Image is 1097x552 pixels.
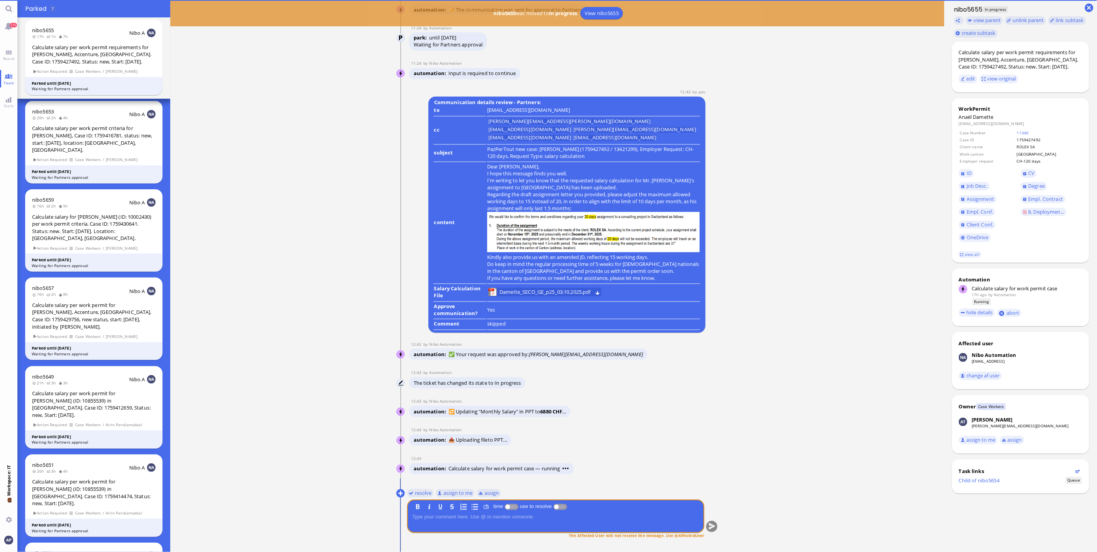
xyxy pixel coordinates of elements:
[492,504,505,509] label: time
[423,25,430,31] span: by
[1021,182,1047,190] a: Degree
[414,380,521,387] span: The ticket has changed its state to In progress
[959,309,995,317] button: hide details
[75,68,101,75] span: Case Workers
[411,342,423,347] span: 12:42
[972,285,1082,292] div: Calculate salary for work permit case
[32,263,156,269] div: Waiting for Partners approval
[32,345,156,351] div: Parked until [DATE]
[1021,208,1067,216] a: 8. Deploymen...
[529,351,643,358] i: [PERSON_NAME][EMAIL_ADDRESS][DOMAIN_NAME]
[429,399,462,404] span: automation@nibo.ai
[106,68,138,75] span: [PERSON_NAME]
[147,110,156,118] img: NA
[32,115,46,120] span: 20h
[487,107,570,114] runbook-parameter-view: [EMAIL_ADDRESS][DOMAIN_NAME]
[32,439,156,445] div: Waiting for Partners approval
[33,156,67,163] span: Action Required
[972,423,1068,429] a: [PERSON_NAME][EMAIL_ADDRESS][DOMAIN_NAME]
[959,372,1002,380] button: change af user
[106,333,138,340] span: [PERSON_NAME]
[106,245,138,252] span: [PERSON_NAME]
[411,370,423,375] span: 12:43
[448,465,570,472] span: Calculate salary for work permit case — running
[32,522,156,528] div: Parked until [DATE]
[58,468,70,474] span: 4h
[967,221,994,228] span: Client Conf.
[32,27,54,34] a: nibo5655
[129,199,145,206] span: Nibo A
[32,203,46,209] span: 16h
[980,75,1018,83] button: view original
[436,502,445,511] button: U
[433,117,486,145] td: cc
[32,86,156,92] div: Waiting for Partners approval
[129,29,145,36] span: Nibo A
[488,119,651,125] li: [PERSON_NAME][EMAIL_ADDRESS][PERSON_NAME][DOMAIN_NAME]
[429,342,462,347] span: automation@nibo.ai
[487,321,506,327] span: skipped
[1066,477,1082,483] span: Status
[959,353,967,362] img: Nibo Automation
[1029,182,1045,189] span: Degree
[102,156,104,163] span: /
[147,29,156,37] img: NA
[32,125,156,153] div: Calculate salary per work permit criteria for [PERSON_NAME], Case ID: 1759416781, status: new, st...
[958,251,981,258] a: view all
[988,292,993,297] span: by
[573,135,657,141] li: [EMAIL_ADDRESS][DOMAIN_NAME]
[33,422,67,428] span: Action Required
[959,121,1082,126] dd: [EMAIL_ADDRESS][DOMAIN_NAME]
[448,408,566,415] span: 🔁 Updating "Monthly Salary" in PPT to ...
[25,4,49,13] span: Parked
[1029,195,1063,202] span: Empl. Contract
[106,156,138,163] span: [PERSON_NAME]
[4,536,13,544] img: You
[433,163,486,284] td: content
[959,195,996,204] a: Assignment
[425,502,433,511] button: I
[960,137,1016,143] td: Case ID
[698,89,705,95] span: anand.pazhenkottil@bluelakelegal.com
[960,130,1016,136] td: Case Number
[429,427,462,433] span: automation@nibo.ai
[433,320,486,330] td: Comment
[952,5,983,14] h1: nibo5655
[397,379,405,388] img: Automation
[58,291,70,297] span: 8h
[448,70,516,77] span: Input is required to continue
[32,373,54,380] span: nibo5649
[147,375,156,384] img: NA
[33,68,67,75] span: Action Required
[960,151,1016,157] td: Work canton
[423,427,430,433] span: by
[1017,130,1029,135] a: 11340
[959,182,990,190] a: Job Desc.
[488,127,572,133] li: [EMAIL_ADDRESS][DOMAIN_NAME]
[102,510,104,516] span: /
[147,463,156,472] img: NA
[488,288,602,297] lob-view: Damette_SECO_GE_p25_03.10.2025.pdf
[569,533,704,538] span: The Affected User will not receive the message. Use @AffectedUser
[441,34,457,41] span: [DATE]
[32,528,156,534] div: Waiting for Partners approval
[414,351,448,358] span: automation
[549,10,577,17] b: In progress
[6,496,12,514] span: 💼 Workspace: IT
[959,49,1082,70] div: Calculate salary per work permit requirements for [PERSON_NAME], Accenture, [GEOGRAPHIC_DATA]. Ca...
[972,292,987,297] span: 17h ago
[498,288,592,297] a: View Damette_SECO_GE_p25_03.10.2025.pdf
[32,380,46,386] span: 21h
[487,261,700,275] p: Do keep in mind the regular processing time of 5 weeks for [DEMOGRAPHIC_DATA] nationals in the ca...
[33,510,67,516] span: Action Required
[58,115,70,120] span: 4h
[75,510,101,516] span: Case Workers
[959,276,1082,283] div: Automation
[102,68,104,75] span: /
[595,290,600,295] button: Download Damette_SECO_GE_p25_03.10.2025.pdf
[959,403,976,410] div: Owner
[32,390,156,418] div: Calculate salary per work permit for [PERSON_NAME] (ID: 10855539) in [GEOGRAPHIC_DATA]. Case ID: ...
[573,127,696,133] li: [PERSON_NAME][EMAIL_ADDRESS][DOMAIN_NAME]
[32,461,54,468] a: nibo5651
